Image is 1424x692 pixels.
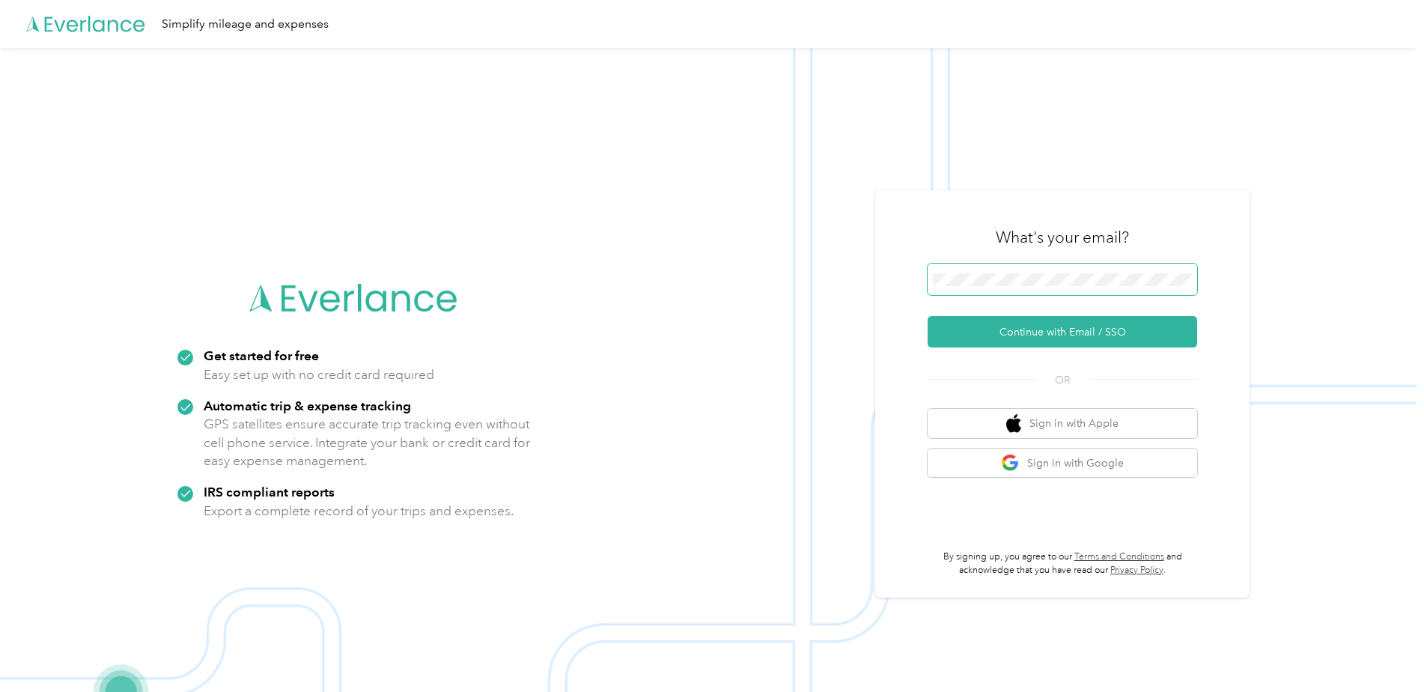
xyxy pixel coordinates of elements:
a: Terms and Conditions [1074,551,1164,562]
span: OR [1036,372,1089,388]
p: By signing up, you agree to our and acknowledge that you have read our . [928,550,1197,577]
strong: Get started for free [204,347,319,363]
p: Easy set up with no credit card required [204,365,434,384]
img: google logo [1001,454,1020,473]
img: apple logo [1006,414,1021,433]
a: Privacy Policy [1110,565,1163,576]
strong: IRS compliant reports [204,484,335,500]
div: Simplify mileage and expenses [162,15,329,34]
button: apple logoSign in with Apple [928,409,1197,438]
strong: Automatic trip & expense tracking [204,398,411,413]
p: GPS satellites ensure accurate trip tracking even without cell phone service. Integrate your bank... [204,415,531,470]
p: Export a complete record of your trips and expenses. [204,502,514,520]
button: google logoSign in with Google [928,449,1197,478]
h3: What's your email? [996,227,1129,248]
button: Continue with Email / SSO [928,316,1197,347]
